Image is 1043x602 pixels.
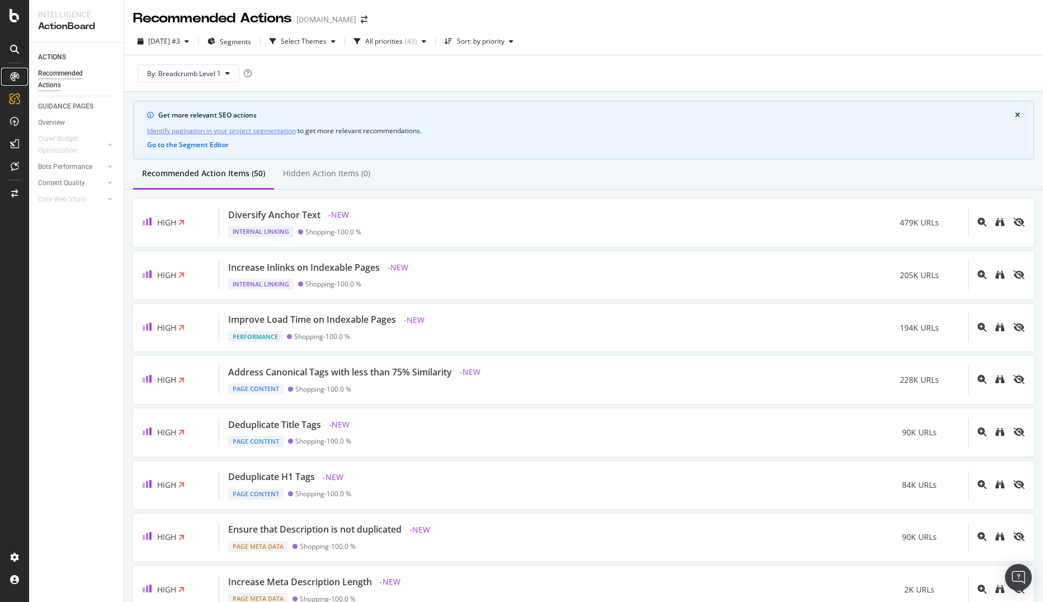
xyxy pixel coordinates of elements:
[228,541,288,552] div: Page Meta Data
[995,532,1004,542] a: binoculars
[203,32,256,50] button: Segments
[1013,375,1025,384] div: eye-slash
[228,279,294,290] div: Internal Linking
[995,374,1004,385] a: binoculars
[228,209,320,222] div: Diversify Anchor Text
[157,374,176,385] span: High
[995,479,1004,490] a: binoculars
[400,313,428,327] span: - NEW
[38,194,86,205] div: Core Web Vitals
[228,261,380,274] div: Increase Inlinks on Indexable Pages
[325,418,353,431] span: - NEW
[38,161,92,173] div: Bots Performance
[305,280,361,288] div: Shopping - 100.0 %
[457,38,504,45] div: Sort: by priority
[158,110,1015,120] div: Get more relevant SEO actions
[406,523,433,537] span: - NEW
[995,323,1004,332] div: binoculars
[978,323,987,332] div: magnifying-glass-plus
[148,36,180,46] span: 2025 Oct. 2nd #3
[995,584,1004,595] a: binoculars
[1012,109,1023,121] button: close banner
[147,125,296,137] a: Identify pagination in your project segmentation
[995,585,1004,594] div: binoculars
[228,226,294,237] div: Internal Linking
[900,270,939,281] span: 205K URLs
[995,375,1004,384] div: binoculars
[1013,532,1025,541] div: eye-slash
[1013,480,1025,489] div: eye-slash
[300,542,356,551] div: Shopping - 100.0 %
[265,32,340,50] button: Select Themes
[995,427,1004,438] a: binoculars
[38,101,116,112] a: GUIDANCE PAGES
[38,68,105,91] div: Recommended Actions
[38,9,115,20] div: Intelligence
[38,177,105,189] a: Content Quality
[995,270,1004,279] div: binoculars
[902,427,937,438] span: 90K URLs
[38,177,85,189] div: Content Quality
[295,490,351,498] div: Shopping - 100.0 %
[157,427,176,438] span: High
[1013,427,1025,436] div: eye-slash
[38,68,116,91] a: Recommended Actions
[133,9,292,28] div: Recommended Actions
[228,576,372,589] div: Increase Meta Description Length
[220,37,251,46] span: Segments
[405,38,417,45] div: ( 43 )
[978,218,987,227] div: magnifying-glass-plus
[228,523,402,536] div: Ensure that Description is not duplicated
[978,532,987,541] div: magnifying-glass-plus
[1005,564,1032,591] div: Open Intercom Messenger
[978,270,987,279] div: magnifying-glass-plus
[995,532,1004,541] div: binoculars
[147,125,1020,137] div: to get more relevant recommendations .
[228,488,284,500] div: Page Content
[319,471,347,484] span: - NEW
[1013,270,1025,279] div: eye-slash
[294,332,350,341] div: Shopping - 100.0 %
[228,418,321,431] div: Deduplicate Title Tags
[904,584,935,595] span: 2K URLs
[228,331,282,342] div: Performance
[350,32,431,50] button: All priorities(43)
[142,168,265,179] div: Recommended Action Items (50)
[157,479,176,490] span: High
[900,374,939,385] span: 228K URLs
[902,479,937,491] span: 84K URLs
[1013,218,1025,227] div: eye-slash
[147,141,229,149] button: Go to the Segment Editor
[228,436,284,447] div: Page Content
[361,16,367,23] div: arrow-right-arrow-left
[38,194,105,205] a: Core Web Vitals
[978,585,987,594] div: magnifying-glass-plus
[133,32,194,50] button: [DATE] #3
[305,228,361,236] div: Shopping - 100.0 %
[38,133,97,157] div: Crawl Budget Optimization
[295,437,351,445] div: Shopping - 100.0 %
[995,270,1004,280] a: binoculars
[38,101,93,112] div: GUIDANCE PAGES
[365,38,403,45] div: All priorities
[38,51,66,63] div: ACTIONS
[228,383,284,394] div: Page Content
[38,133,105,157] a: Crawl Budget Optimization
[38,117,65,129] div: Overview
[978,480,987,489] div: magnifying-glass-plus
[283,168,370,179] div: Hidden Action Items (0)
[138,64,239,82] button: By: Breadcrumb Level 1
[296,14,356,25] div: [DOMAIN_NAME]
[157,584,176,595] span: High
[157,270,176,280] span: High
[995,427,1004,436] div: binoculars
[325,208,352,222] span: - NEW
[995,480,1004,489] div: binoculars
[376,575,404,589] span: - NEW
[978,375,987,384] div: magnifying-glass-plus
[900,217,939,228] span: 479K URLs
[456,365,484,379] span: - NEW
[228,313,396,326] div: Improve Load Time on Indexable Pages
[978,427,987,436] div: magnifying-glass-plus
[157,322,176,333] span: High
